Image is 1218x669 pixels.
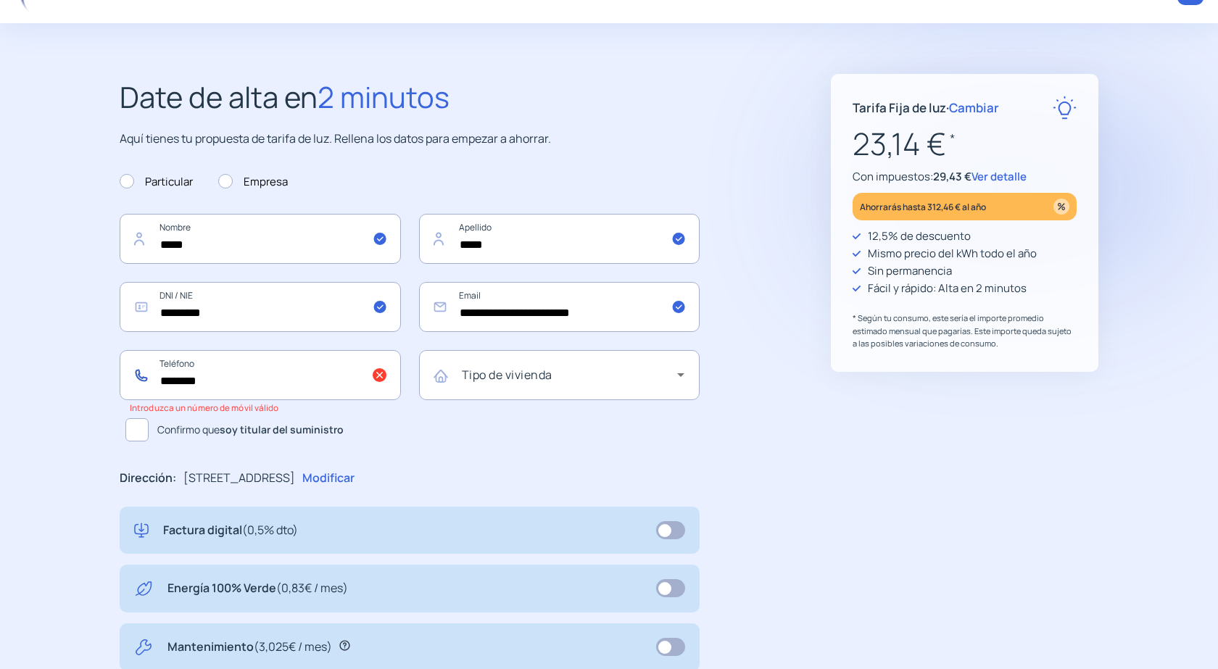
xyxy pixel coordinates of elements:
img: percentage_icon.svg [1053,199,1069,215]
b: soy titular del suministro [220,423,344,436]
span: (0,83€ / mes) [276,580,348,596]
img: energy-green.svg [134,579,153,598]
img: digital-invoice.svg [134,521,149,540]
p: Tarifa Fija de luz · [853,98,999,117]
h2: Date de alta en [120,74,700,120]
p: Modificar [302,469,355,488]
span: (3,025€ / mes) [254,639,332,655]
p: Mantenimiento [167,638,332,657]
p: Fácil y rápido: Alta en 2 minutos [868,280,1027,297]
label: Particular [120,173,193,191]
p: Sin permanencia [868,262,952,280]
label: Empresa [218,173,288,191]
p: Ahorrarás hasta 312,46 € al año [860,199,986,215]
img: tool.svg [134,638,153,657]
img: rate-E.svg [1053,96,1077,120]
p: Dirección: [120,469,176,488]
small: Introduzca un número de móvil válido [130,402,279,413]
p: * Según tu consumo, este sería el importe promedio estimado mensual que pagarías. Este importe qu... [853,312,1077,350]
span: Confirmo que [157,422,344,438]
mat-label: Tipo de vivienda [462,367,552,383]
span: 29,43 € [933,169,971,184]
span: Ver detalle [971,169,1027,184]
p: 12,5% de descuento [868,228,971,245]
p: 23,14 € [853,120,1077,168]
p: Mismo precio del kWh todo el año [868,245,1037,262]
span: 2 minutos [318,77,449,117]
p: Energía 100% Verde [167,579,348,598]
p: Factura digital [163,521,298,540]
span: (0,5% dto) [242,522,298,538]
p: [STREET_ADDRESS] [183,469,295,488]
p: Con impuestos: [853,168,1077,186]
p: Aquí tienes tu propuesta de tarifa de luz. Rellena los datos para empezar a ahorrar. [120,130,700,149]
span: Cambiar [949,99,999,116]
